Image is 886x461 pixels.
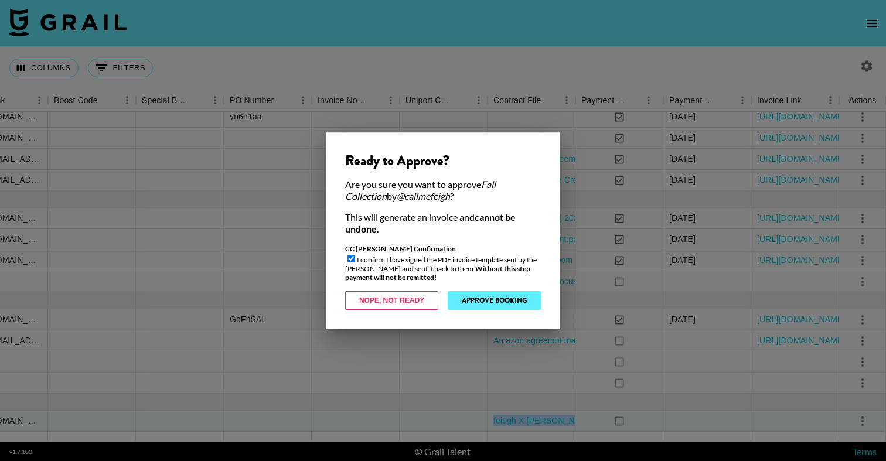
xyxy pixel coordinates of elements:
[345,244,456,253] strong: CC [PERSON_NAME] Confirmation
[345,179,541,202] div: Are you sure you want to approve by ?
[345,264,530,282] strong: Without this step payment will not be remitted!
[345,211,516,234] strong: cannot be undone
[397,190,450,202] em: @ callmefeigh
[345,291,438,310] button: Nope, Not Ready
[448,291,541,310] button: Approve Booking
[345,179,496,202] em: Fall Collection
[345,244,541,282] div: I confirm I have signed the PDF invoice template sent by the [PERSON_NAME] and sent it back to them.
[345,152,541,169] div: Ready to Approve?
[345,211,541,235] div: This will generate an invoice and .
